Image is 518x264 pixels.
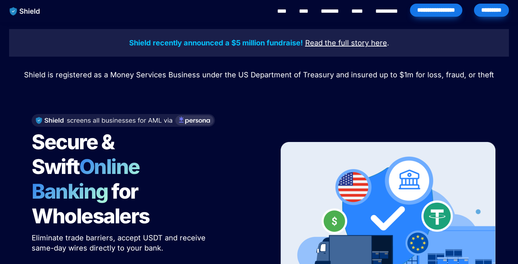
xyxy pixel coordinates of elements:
span: . [387,38,389,47]
u: here [371,38,387,47]
a: Read the full story [305,40,369,47]
u: Read the full story [305,38,369,47]
span: Shield is registered as a Money Services Business under the US Department of Treasury and insured... [24,70,494,79]
img: website logo [6,4,44,19]
span: Eliminate trade barriers, accept USDT and receive same-day wires directly to your bank. [32,233,208,252]
span: for Wholesalers [32,179,150,228]
a: here [371,40,387,47]
span: Online Banking [32,154,147,204]
span: Secure & Swift [32,130,117,179]
strong: Shield recently announced a $5 million fundraise! [129,38,303,47]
